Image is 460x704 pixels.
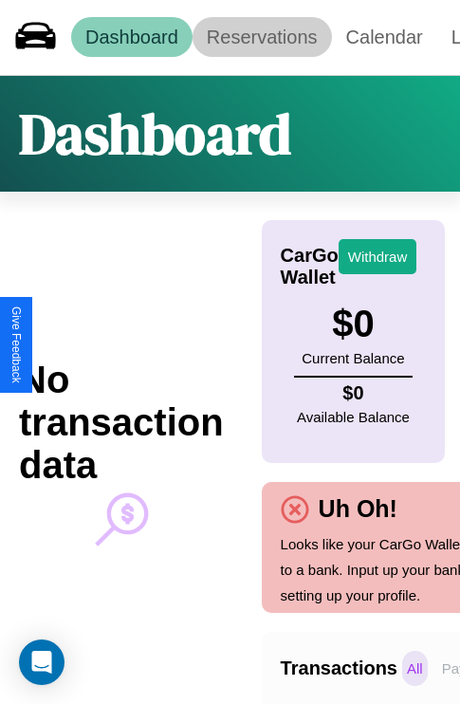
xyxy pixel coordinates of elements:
[339,239,417,274] button: Withdraw
[193,17,332,57] a: Reservations
[309,495,407,523] h4: Uh Oh!
[19,95,291,173] h1: Dashboard
[9,306,23,383] div: Give Feedback
[19,639,64,685] div: Open Intercom Messenger
[302,345,404,371] p: Current Balance
[297,382,410,404] h4: $ 0
[281,658,397,679] h4: Transactions
[297,404,410,430] p: Available Balance
[71,17,193,57] a: Dashboard
[332,17,437,57] a: Calendar
[402,651,428,686] p: All
[19,359,224,487] h2: No transaction data
[302,303,404,345] h3: $ 0
[281,245,339,288] h4: CarGo Wallet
